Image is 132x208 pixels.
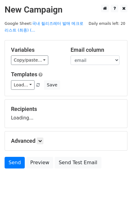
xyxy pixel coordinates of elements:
[71,47,121,53] h5: Email column
[5,5,127,15] h2: New Campaign
[5,21,83,33] a: 국내 릴리즈레터 발매 메크로 리스트 (최종) (...
[55,157,101,168] a: Send Test Email
[11,138,121,144] h5: Advanced
[11,80,35,90] a: Load...
[11,106,121,122] div: Loading...
[11,106,121,112] h5: Recipients
[11,55,48,65] a: Copy/paste...
[11,71,37,78] a: Templates
[5,157,25,168] a: Send
[26,157,53,168] a: Preview
[5,21,83,33] small: Google Sheet:
[86,20,127,27] span: Daily emails left: 20
[86,21,127,26] a: Daily emails left: 20
[11,47,61,53] h5: Variables
[44,80,60,90] button: Save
